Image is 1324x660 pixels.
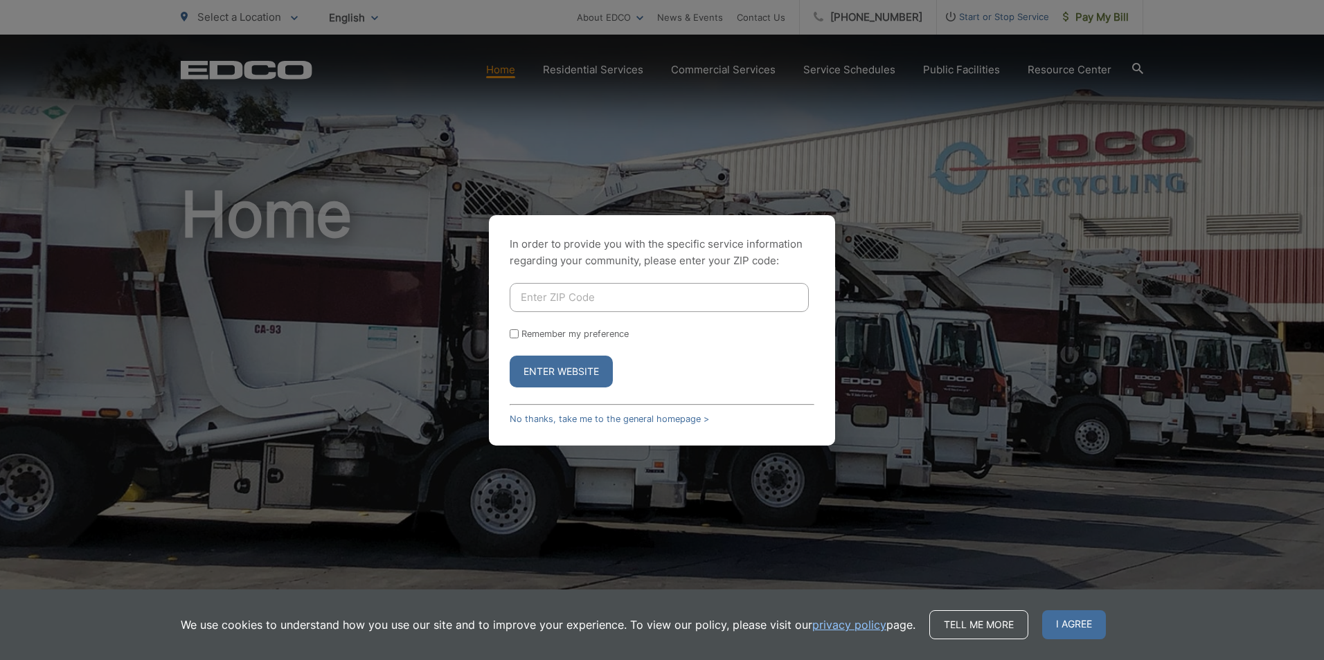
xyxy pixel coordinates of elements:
span: I agree [1042,610,1106,639]
label: Remember my preference [521,329,629,339]
button: Enter Website [510,356,613,387]
p: In order to provide you with the specific service information regarding your community, please en... [510,236,814,269]
a: privacy policy [812,616,886,633]
p: We use cookies to understand how you use our site and to improve your experience. To view our pol... [181,616,915,633]
input: Enter ZIP Code [510,283,809,312]
a: No thanks, take me to the general homepage > [510,414,709,424]
a: Tell me more [929,610,1028,639]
